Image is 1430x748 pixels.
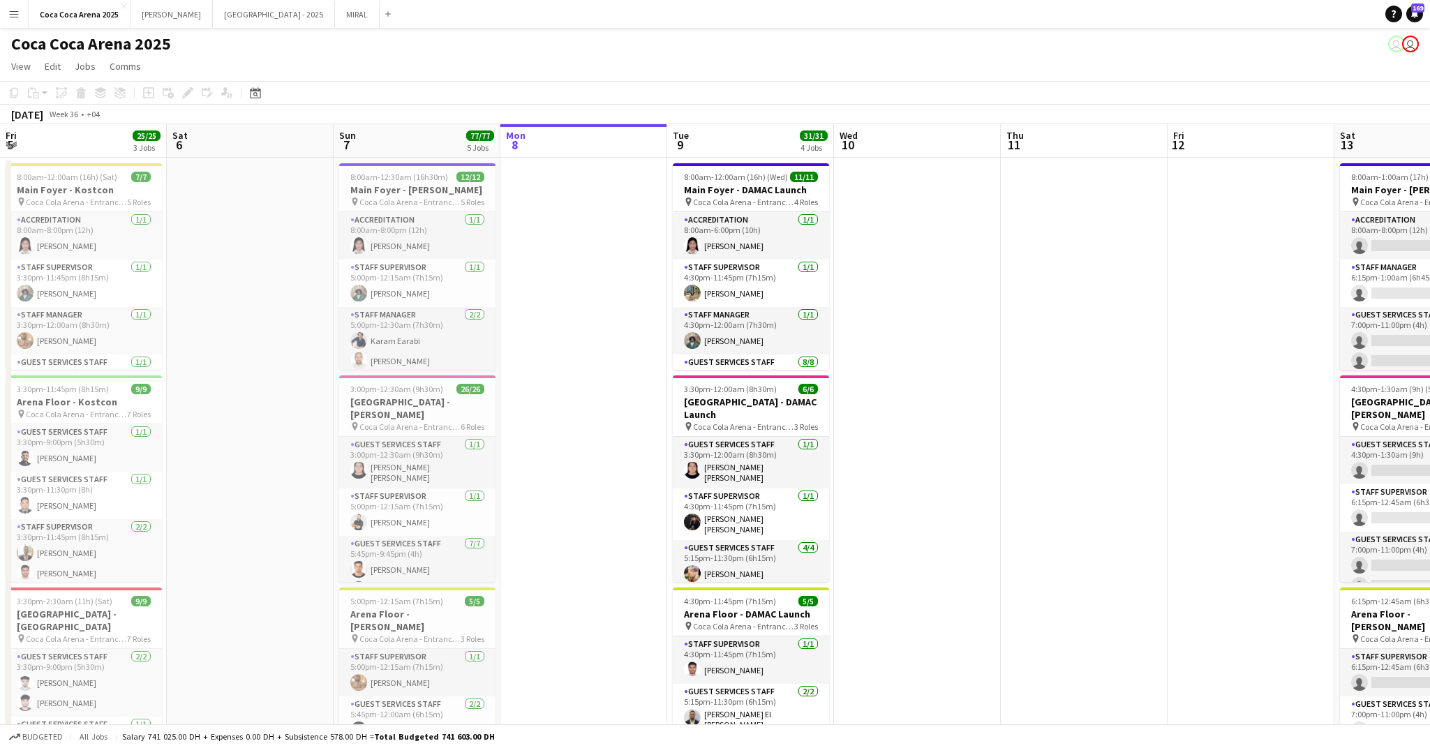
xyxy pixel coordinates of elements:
[837,137,858,153] span: 10
[339,307,496,375] app-card-role: Staff Manager2/25:00pm-12:30am (7h30m)Karam Earabi[PERSON_NAME]
[461,634,484,644] span: 3 Roles
[673,354,829,548] app-card-role: Guest Services Staff8/85:15pm-11:30pm (6h15m)
[131,1,213,28] button: [PERSON_NAME]
[339,437,496,488] app-card-role: Guest Services Staff1/13:00pm-12:30am (9h30m)[PERSON_NAME] [PERSON_NAME]
[671,137,689,153] span: 9
[693,621,794,631] span: Coca Cola Arena - Entrance F
[693,421,794,432] span: Coca Cola Arena - Entrance F
[104,57,147,75] a: Comms
[684,596,776,606] span: 4:30pm-11:45pm (7h15m)
[213,1,335,28] button: [GEOGRAPHIC_DATA] - 2025
[1173,129,1184,142] span: Fri
[684,384,798,394] span: 3:30pm-12:00am (8h30m) (Wed)
[6,396,162,408] h3: Arena Floor - Kostcon
[133,142,160,153] div: 3 Jobs
[339,129,356,142] span: Sun
[77,731,110,742] span: All jobs
[673,540,829,648] app-card-role: Guest Services Staff4/45:15pm-11:30pm (6h15m)[PERSON_NAME]
[26,634,127,644] span: Coca Cola Arena - Entrance F
[1006,129,1024,142] span: Thu
[467,142,493,153] div: 5 Jobs
[339,396,496,421] h3: [GEOGRAPHIC_DATA] - [PERSON_NAME]
[1004,137,1024,153] span: 11
[6,260,162,307] app-card-role: Staff Supervisor1/13:30pm-11:45pm (8h15m)[PERSON_NAME]
[6,608,162,633] h3: [GEOGRAPHIC_DATA] - [GEOGRAPHIC_DATA]
[1402,36,1419,52] app-user-avatar: Kate Oliveros
[673,163,829,370] div: 8:00am-12:00am (16h) (Wed)11/11Main Foyer - DAMAC Launch Coca Cola Arena - Entrance F4 RolesAccre...
[17,384,109,394] span: 3:30pm-11:45pm (8h15m)
[39,57,66,75] a: Edit
[673,129,689,142] span: Tue
[504,137,526,153] span: 8
[170,137,188,153] span: 6
[673,184,829,196] h3: Main Foyer - DAMAC Launch
[6,424,162,472] app-card-role: Guest Services Staff1/13:30pm-9:00pm (5h30m)[PERSON_NAME]
[800,130,828,141] span: 31/31
[1171,137,1184,153] span: 12
[673,375,829,582] app-job-card: 3:30pm-12:00am (8h30m) (Wed)6/6[GEOGRAPHIC_DATA] - DAMAC Launch Coca Cola Arena - Entrance F3 Rol...
[6,472,162,519] app-card-role: Guest Services Staff1/13:30pm-11:30pm (8h)[PERSON_NAME]
[46,109,81,119] span: Week 36
[466,130,494,141] span: 77/77
[7,729,65,745] button: Budgeted
[6,57,36,75] a: View
[11,107,43,121] div: [DATE]
[673,212,829,260] app-card-role: Accreditation1/18:00am-6:00pm (10h)[PERSON_NAME]
[1338,137,1355,153] span: 13
[800,142,827,153] div: 4 Jobs
[339,260,496,307] app-card-role: Staff Supervisor1/15:00pm-12:15am (7h15m)[PERSON_NAME]
[693,197,794,207] span: Coca Cola Arena - Entrance F
[11,33,171,54] h1: Coca Coca Arena 2025
[127,197,151,207] span: 5 Roles
[45,60,61,73] span: Edit
[3,137,17,153] span: 5
[339,375,496,582] app-job-card: 3:00pm-12:30am (9h30m) (Mon)26/26[GEOGRAPHIC_DATA] - [PERSON_NAME] Coca Cola Arena - Entrance F6 ...
[6,649,162,717] app-card-role: Guest Services Staff2/23:30pm-9:00pm (5h30m)[PERSON_NAME][PERSON_NAME]
[359,421,461,432] span: Coca Cola Arena - Entrance F
[1411,3,1424,13] span: 169
[6,212,162,260] app-card-role: Accreditation1/18:00am-8:00pm (12h)[PERSON_NAME]
[6,354,162,402] app-card-role: Guest Services Staff1/15:00pm-9:00pm (4h)
[6,163,162,370] div: 8:00am-12:00am (16h) (Sat)7/7Main Foyer - Kostcon Coca Cola Arena - Entrance F5 RolesAccreditatio...
[1340,129,1355,142] span: Sat
[684,172,788,182] span: 8:00am-12:00am (16h) (Wed)
[29,1,131,28] button: Coca Coca Arena 2025
[790,172,818,182] span: 11/11
[127,409,151,419] span: 7 Roles
[465,596,484,606] span: 5/5
[350,172,456,182] span: 8:00am-12:30am (16h30m) (Mon)
[339,608,496,633] h3: Arena Floor - [PERSON_NAME]
[6,519,162,587] app-card-role: Staff Supervisor2/23:30pm-11:45pm (8h15m)[PERSON_NAME][PERSON_NAME]
[359,634,461,644] span: Coca Cola Arena - Entrance F
[339,488,496,536] app-card-role: Staff Supervisor1/15:00pm-12:15am (7h15m)[PERSON_NAME]
[6,375,162,582] app-job-card: 3:30pm-11:45pm (8h15m)9/9Arena Floor - Kostcon Coca Cola Arena - Entrance F7 RolesGuest Services ...
[131,384,151,394] span: 9/9
[6,307,162,354] app-card-role: Staff Manager1/13:30pm-12:00am (8h30m)[PERSON_NAME]
[26,197,127,207] span: Coca Cola Arena - Entrance F
[339,212,496,260] app-card-role: Accreditation1/18:00am-8:00pm (12h)[PERSON_NAME]
[673,608,829,620] h3: Arena Floor - DAMAC Launch
[673,636,829,684] app-card-role: Staff Supervisor1/14:30pm-11:45pm (7h15m)[PERSON_NAME]
[11,60,31,73] span: View
[87,109,100,119] div: +04
[794,621,818,631] span: 3 Roles
[339,536,496,709] app-card-role: Guest Services Staff7/75:45pm-9:45pm (4h)[PERSON_NAME]
[339,649,496,696] app-card-role: Staff Supervisor1/15:00pm-12:15am (7h15m)[PERSON_NAME]
[456,384,484,394] span: 26/26
[673,488,829,540] app-card-role: Staff Supervisor1/14:30pm-11:45pm (7h15m)[PERSON_NAME] [PERSON_NAME]
[359,197,461,207] span: Coca Cola Arena - Entrance F
[673,437,829,488] app-card-role: Guest Services Staff1/13:30pm-12:00am (8h30m)[PERSON_NAME] [PERSON_NAME]
[461,197,484,207] span: 5 Roles
[1406,6,1423,22] a: 169
[17,596,112,606] span: 3:30pm-2:30am (11h) (Sat)
[794,197,818,207] span: 4 Roles
[673,307,829,354] app-card-role: Staff Manager1/14:30pm-12:00am (7h30m)[PERSON_NAME]
[337,137,356,153] span: 7
[75,60,96,73] span: Jobs
[339,163,496,370] div: 8:00am-12:30am (16h30m) (Mon)12/12Main Foyer - [PERSON_NAME] Coca Cola Arena - Entrance F5 RolesA...
[6,184,162,196] h3: Main Foyer - Kostcon
[798,384,818,394] span: 6/6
